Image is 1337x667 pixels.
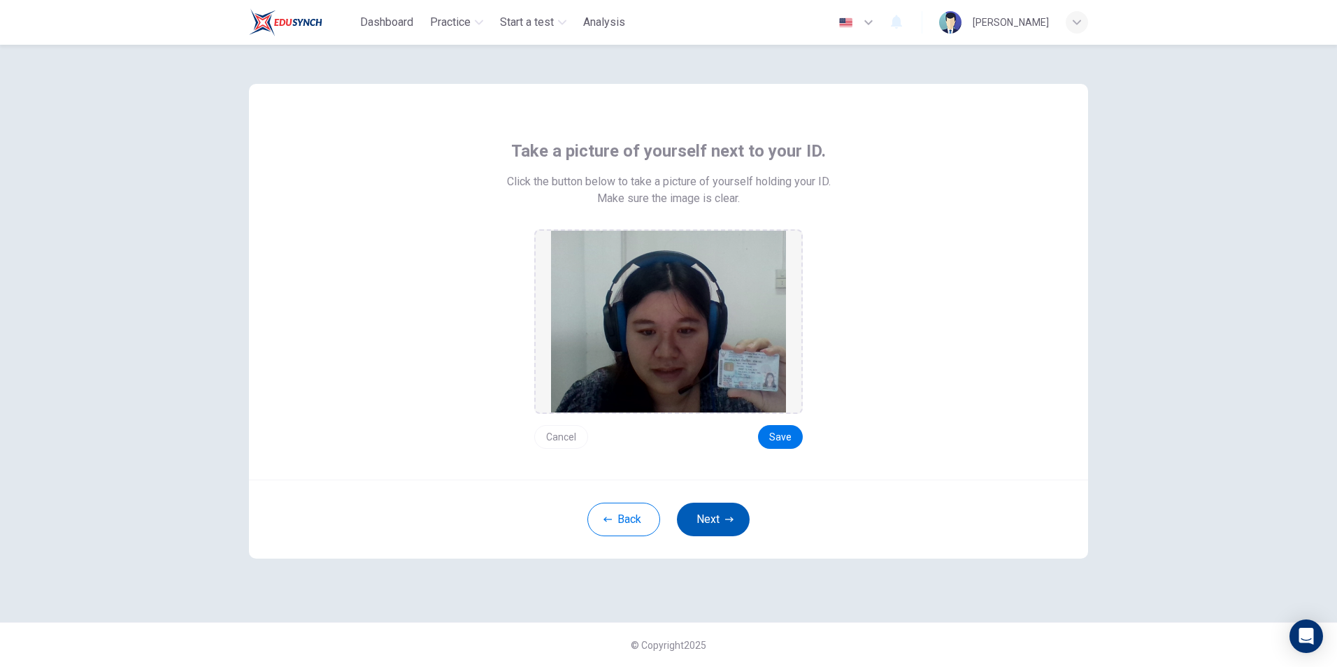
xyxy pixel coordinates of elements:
[249,8,322,36] img: Train Test logo
[631,640,706,651] span: © Copyright 2025
[551,231,786,413] img: preview screemshot
[507,173,831,190] span: Click the button below to take a picture of yourself holding your ID.
[1289,619,1323,653] div: Open Intercom Messenger
[939,11,961,34] img: Profile picture
[534,425,588,449] button: Cancel
[837,17,855,28] img: en
[973,14,1049,31] div: [PERSON_NAME]
[578,10,631,35] button: Analysis
[500,14,554,31] span: Start a test
[424,10,489,35] button: Practice
[758,425,803,449] button: Save
[249,8,355,36] a: Train Test logo
[494,10,572,35] button: Start a test
[511,140,826,162] span: Take a picture of yourself next to your ID.
[583,14,625,31] span: Analysis
[430,14,471,31] span: Practice
[677,503,750,536] button: Next
[597,190,740,207] span: Make sure the image is clear.
[355,10,419,35] button: Dashboard
[587,503,660,536] button: Back
[360,14,413,31] span: Dashboard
